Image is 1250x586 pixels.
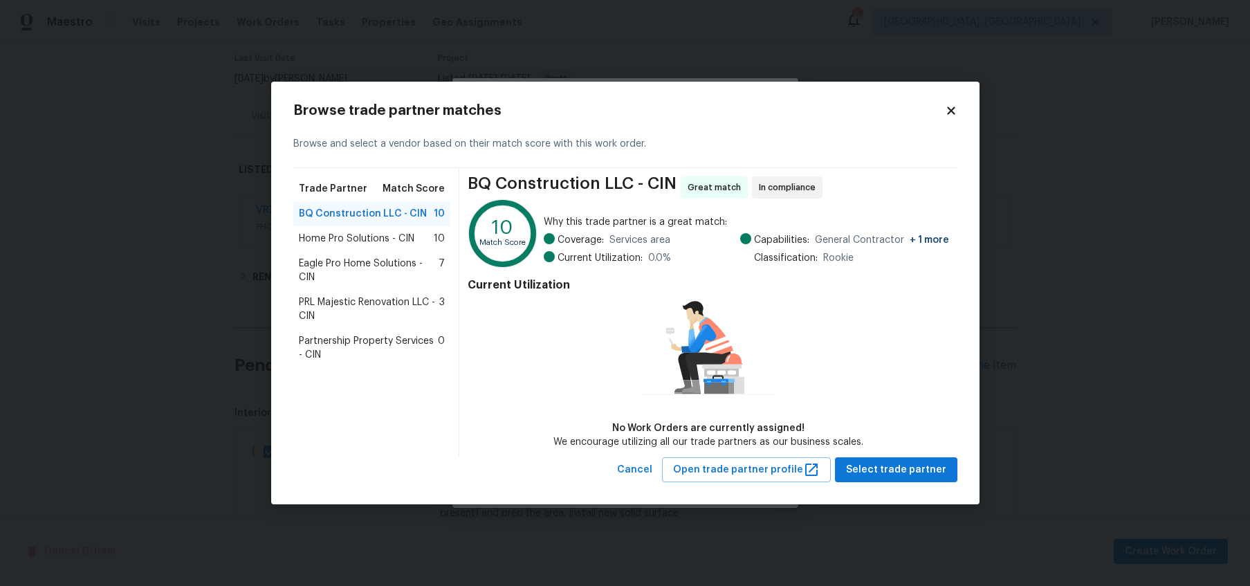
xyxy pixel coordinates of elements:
[383,182,445,196] span: Match Score
[910,235,949,245] span: + 1 more
[759,181,821,194] span: In compliance
[553,435,863,449] div: We encourage utilizing all our trade partners as our business scales.
[688,181,746,194] span: Great match
[815,233,949,247] span: General Contractor
[438,334,445,362] span: 0
[434,207,445,221] span: 10
[468,176,677,199] span: BQ Construction LLC - CIN
[468,278,948,292] h4: Current Utilization
[754,233,809,247] span: Capabilities:
[493,217,514,237] text: 10
[673,461,820,479] span: Open trade partner profile
[544,215,949,229] span: Why this trade partner is a great match:
[612,457,658,483] button: Cancel
[299,295,440,323] span: PRL Majestic Renovation LLC - CIN
[299,334,439,362] span: Partnership Property Services - CIN
[617,461,652,479] span: Cancel
[293,104,945,118] h2: Browse trade partner matches
[299,207,427,221] span: BQ Construction LLC - CIN
[553,421,863,435] div: No Work Orders are currently assigned!
[439,295,445,323] span: 3
[293,120,957,168] div: Browse and select a vendor based on their match score with this work order.
[846,461,946,479] span: Select trade partner
[480,239,526,246] text: Match Score
[662,457,831,483] button: Open trade partner profile
[609,233,670,247] span: Services area
[558,251,643,265] span: Current Utilization:
[434,232,445,246] span: 10
[299,182,367,196] span: Trade Partner
[754,251,818,265] span: Classification:
[835,457,957,483] button: Select trade partner
[299,232,414,246] span: Home Pro Solutions - CIN
[299,257,439,284] span: Eagle Pro Home Solutions - CIN
[439,257,445,284] span: 7
[648,251,671,265] span: 0.0 %
[558,233,604,247] span: Coverage:
[823,251,854,265] span: Rookie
